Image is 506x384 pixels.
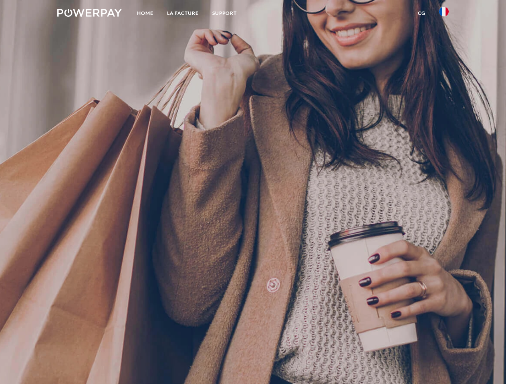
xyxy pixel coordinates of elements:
[411,6,432,20] a: CG
[206,6,244,20] a: Support
[439,7,449,16] img: fr
[57,9,122,17] img: logo-powerpay-white.svg
[130,6,160,20] a: Home
[160,6,206,20] a: LA FACTURE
